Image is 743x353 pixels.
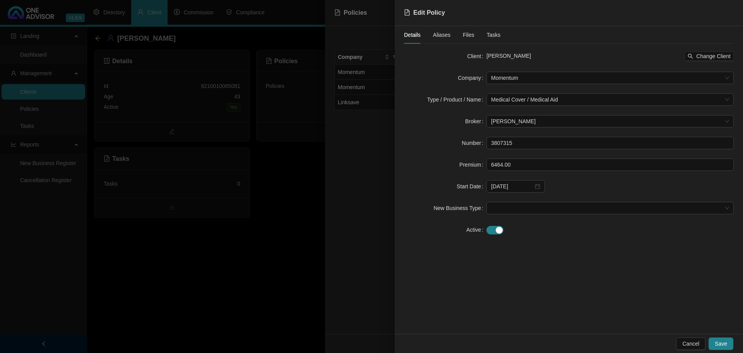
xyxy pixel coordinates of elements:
span: Files [463,32,474,38]
label: Company [458,72,486,84]
button: Change Client [685,52,734,61]
span: Save [715,339,727,348]
span: Tasks [487,32,501,38]
span: Joanne Bormann [491,115,729,127]
span: search [688,53,693,59]
span: Cancel [682,339,699,348]
button: Cancel [676,338,705,350]
span: Aliases [433,32,450,38]
label: Active [466,224,486,236]
label: Number [462,137,486,149]
span: Details [404,32,421,38]
label: Client [467,50,486,62]
input: Select date [491,182,533,191]
label: New Business Type [433,202,486,214]
label: Type / Product / Name [427,93,486,106]
span: Change Client [696,52,731,60]
button: Save [709,338,733,350]
span: file-text [404,9,410,15]
label: Broker [465,115,486,127]
label: Premium [459,158,486,171]
label: Start Date [457,180,486,193]
span: Edit Policy [413,9,445,16]
span: Momentum [491,72,729,84]
span: Medical Cover / Medical Aid [491,94,729,105]
span: [PERSON_NAME] [486,53,531,59]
